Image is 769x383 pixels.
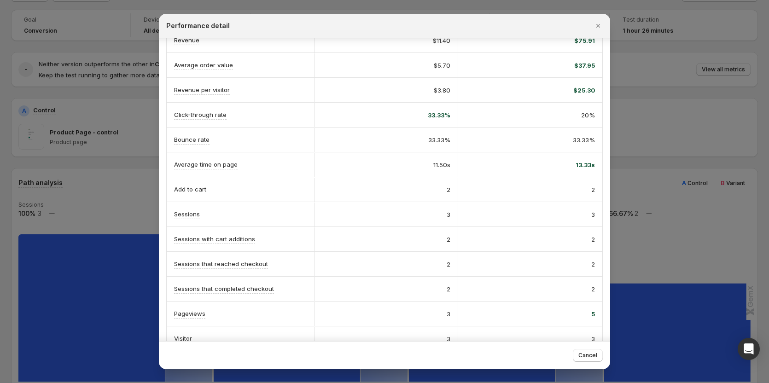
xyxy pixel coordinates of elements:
span: 3 [447,309,450,319]
span: 2 [591,185,595,194]
p: Average time on page [174,160,238,169]
p: Sessions that reached checkout [174,259,268,268]
h2: Performance detail [166,21,230,30]
div: Open Intercom Messenger [738,338,760,360]
span: 3 [591,334,595,343]
span: 20% [581,110,595,120]
span: 33.33% [573,135,595,145]
span: $3.80 [434,86,450,95]
p: Revenue per visitor [174,85,230,94]
span: 2 [591,235,595,244]
span: Cancel [578,352,597,359]
span: $37.95 [574,61,595,70]
span: 5 [591,309,595,319]
span: 33.33% [428,135,450,145]
span: $5.70 [434,61,450,70]
span: 13.33s [576,160,595,169]
p: Revenue [174,35,199,45]
p: Click-through rate [174,110,227,119]
span: 3 [447,334,450,343]
span: 3 [447,210,450,219]
span: 2 [447,185,450,194]
button: Close [592,19,605,32]
span: $75.91 [574,36,595,45]
span: 2 [447,235,450,244]
span: $25.30 [573,86,595,95]
span: 11.50s [433,160,450,169]
span: 2 [447,284,450,294]
span: $11.40 [433,36,450,45]
p: Pageviews [174,309,205,318]
span: 3 [591,210,595,219]
p: Sessions that completed checkout [174,284,274,293]
span: 33.33% [428,110,450,120]
span: 2 [447,260,450,269]
span: 2 [591,260,595,269]
button: Cancel [573,349,603,362]
p: Add to cart [174,185,206,194]
p: Bounce rate [174,135,210,144]
p: Sessions [174,209,200,219]
span: 2 [591,284,595,294]
p: Visitor [174,334,192,343]
p: Average order value [174,60,233,70]
p: Sessions with cart additions [174,234,255,244]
